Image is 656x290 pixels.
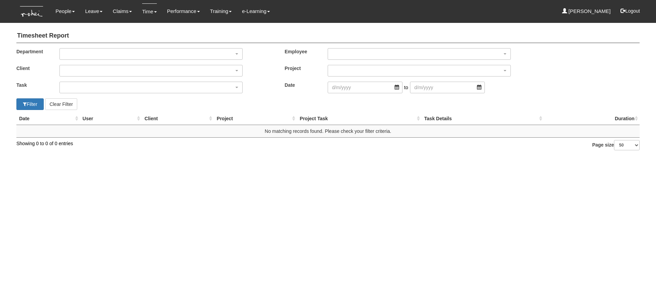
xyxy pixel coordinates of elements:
[210,3,232,19] a: Training
[85,3,102,19] a: Leave
[167,3,200,19] a: Performance
[55,3,75,19] a: People
[45,98,77,110] button: Clear Filter
[80,112,142,125] th: User : activate to sort column ascending
[214,112,297,125] th: Project : activate to sort column ascending
[410,82,485,93] input: d/m/yyyy
[16,98,44,110] button: Filter
[279,48,323,55] label: Employee
[614,140,640,150] select: Page size
[16,112,80,125] th: Date : activate to sort column ascending
[11,65,54,72] label: Client
[616,3,645,19] button: Logout
[592,140,640,150] label: Page size
[113,3,132,19] a: Claims
[11,82,54,88] label: Task
[279,65,323,72] label: Project
[142,112,214,125] th: Client : activate to sort column ascending
[422,112,544,125] th: Task Details : activate to sort column ascending
[627,263,649,283] iframe: chat widget
[279,82,323,88] label: Date
[328,82,402,93] input: d/m/yyyy
[16,29,640,43] h4: Timesheet Report
[562,3,611,19] a: [PERSON_NAME]
[297,112,421,125] th: Project Task : activate to sort column ascending
[544,112,640,125] th: Duration : activate to sort column ascending
[16,125,640,137] td: No matching records found. Please check your filter criteria.
[402,82,410,93] span: to
[242,3,270,19] a: e-Learning
[11,48,54,55] label: Department
[142,3,157,19] a: Time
